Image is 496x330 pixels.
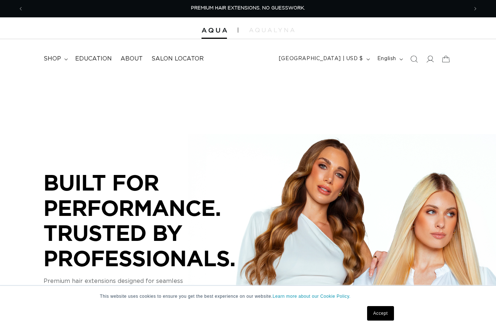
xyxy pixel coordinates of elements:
[202,28,227,33] img: Aqua Hair Extensions
[39,51,71,67] summary: shop
[44,170,261,271] p: BUILT FOR PERFORMANCE. TRUSTED BY PROFESSIONALS.
[151,55,204,63] span: Salon Locator
[100,293,396,300] p: This website uses cookies to ensure you get the best experience on our website.
[44,55,61,63] span: shop
[377,55,396,63] span: English
[273,294,351,299] a: Learn more about our Cookie Policy.
[71,51,116,67] a: Education
[116,51,147,67] a: About
[367,306,394,321] a: Accept
[275,52,373,66] button: [GEOGRAPHIC_DATA] | USD $
[191,6,305,11] span: PREMIUM HAIR EXTENSIONS. NO GUESSWORK.
[44,277,261,303] p: Premium hair extensions designed for seamless blends, consistent results, and performance you can...
[406,51,422,67] summary: Search
[279,55,363,63] span: [GEOGRAPHIC_DATA] | USD $
[467,2,483,16] button: Next announcement
[75,55,112,63] span: Education
[13,2,29,16] button: Previous announcement
[249,28,294,32] img: aqualyna.com
[121,55,143,63] span: About
[373,52,406,66] button: English
[147,51,208,67] a: Salon Locator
